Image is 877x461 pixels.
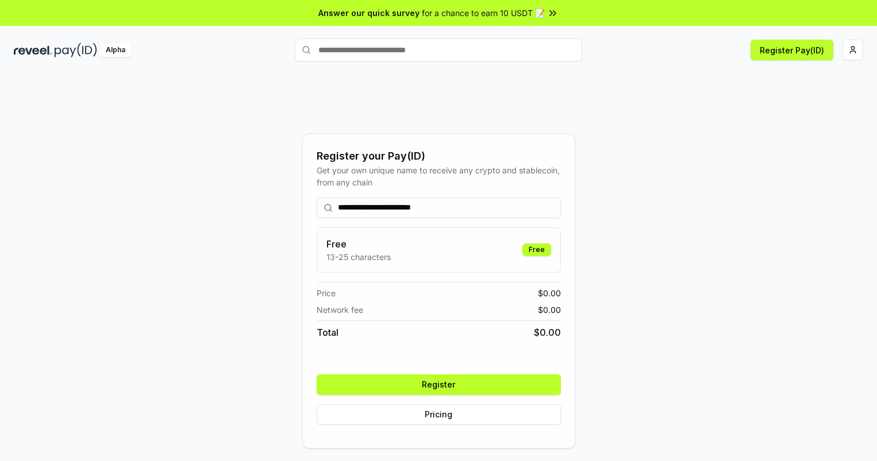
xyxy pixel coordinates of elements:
[318,7,420,19] span: Answer our quick survey
[522,243,551,256] div: Free
[99,43,132,57] div: Alpha
[326,237,391,251] h3: Free
[317,164,561,188] div: Get your own unique name to receive any crypto and stablecoin, from any chain
[317,304,363,316] span: Network fee
[751,40,833,60] button: Register Pay(ID)
[326,251,391,263] p: 13-25 characters
[14,43,52,57] img: reveel_dark
[317,404,561,425] button: Pricing
[55,43,97,57] img: pay_id
[317,374,561,395] button: Register
[317,148,561,164] div: Register your Pay(ID)
[538,287,561,299] span: $ 0.00
[422,7,545,19] span: for a chance to earn 10 USDT 📝
[317,287,336,299] span: Price
[317,326,339,339] span: Total
[538,304,561,316] span: $ 0.00
[534,326,561,339] span: $ 0.00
